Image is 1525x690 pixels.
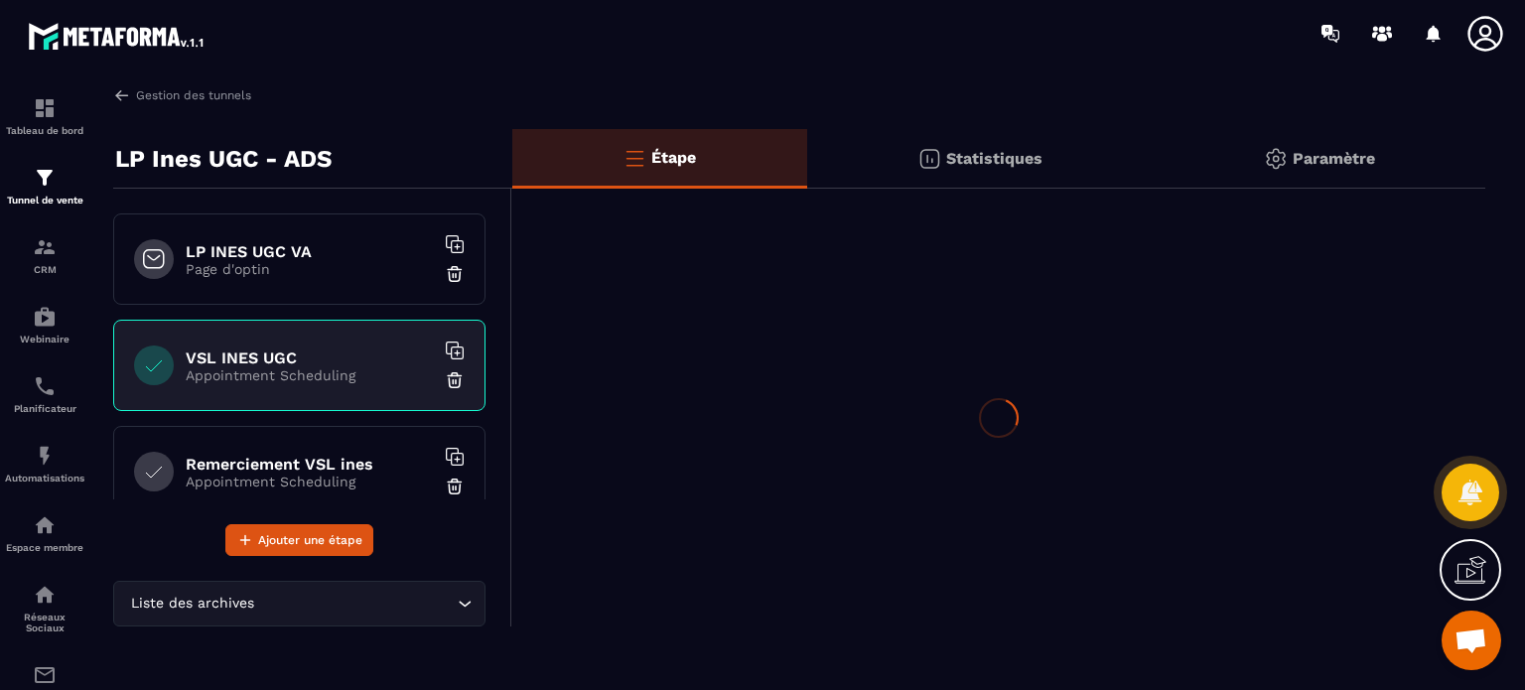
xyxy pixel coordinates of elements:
[186,367,434,383] p: Appointment Scheduling
[623,146,646,170] img: bars-o.4a397970.svg
[115,139,332,179] p: LP Ines UGC - ADS
[5,498,84,568] a: automationsautomationsEspace membre
[33,444,57,468] img: automations
[445,477,465,496] img: trash
[5,151,84,220] a: formationformationTunnel de vente
[917,147,941,171] img: stats.20deebd0.svg
[33,166,57,190] img: formation
[445,264,465,284] img: trash
[5,334,84,345] p: Webinaire
[5,81,84,151] a: formationformationTableau de bord
[33,96,57,120] img: formation
[5,195,84,206] p: Tunnel de vente
[28,18,207,54] img: logo
[33,663,57,687] img: email
[5,542,84,553] p: Espace membre
[5,220,84,290] a: formationformationCRM
[186,261,434,277] p: Page d'optin
[186,455,434,474] h6: Remerciement VSL ines
[113,86,131,104] img: arrow
[5,429,84,498] a: automationsautomationsAutomatisations
[1264,147,1288,171] img: setting-gr.5f69749f.svg
[5,403,84,414] p: Planificateur
[33,374,57,398] img: scheduler
[5,125,84,136] p: Tableau de bord
[445,370,465,390] img: trash
[186,474,434,489] p: Appointment Scheduling
[113,86,251,104] a: Gestion des tunnels
[5,568,84,648] a: social-networksocial-networkRéseaux Sociaux
[126,593,258,615] span: Liste des archives
[1442,611,1501,670] a: Ouvrir le chat
[258,593,453,615] input: Search for option
[33,513,57,537] img: automations
[258,530,362,550] span: Ajouter une étape
[5,612,84,633] p: Réseaux Sociaux
[33,583,57,607] img: social-network
[33,305,57,329] img: automations
[651,148,696,167] p: Étape
[946,149,1042,168] p: Statistiques
[33,235,57,259] img: formation
[186,242,434,261] h6: LP INES UGC VA
[225,524,373,556] button: Ajouter une étape
[5,290,84,359] a: automationsautomationsWebinaire
[113,581,485,626] div: Search for option
[5,359,84,429] a: schedulerschedulerPlanificateur
[5,264,84,275] p: CRM
[186,348,434,367] h6: VSL INES UGC
[1293,149,1375,168] p: Paramètre
[5,473,84,483] p: Automatisations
